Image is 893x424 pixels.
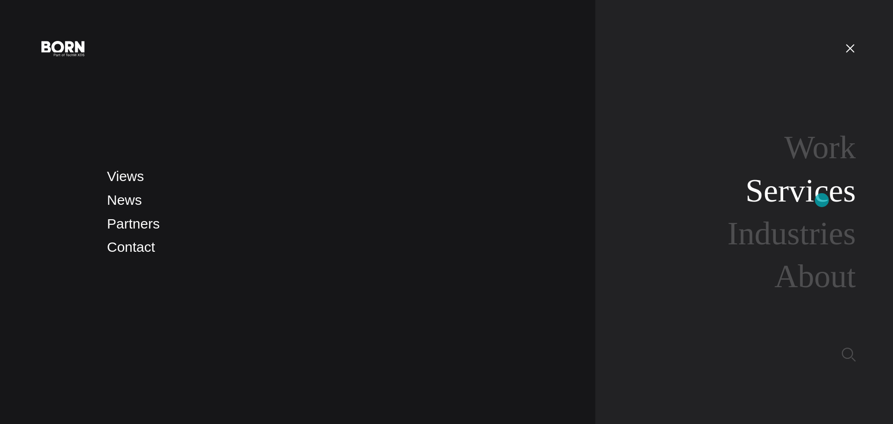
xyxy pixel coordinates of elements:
a: Work [784,129,856,165]
a: Partners [107,216,160,231]
a: Views [107,168,144,184]
img: Search [842,348,856,362]
a: Industries [727,215,856,251]
a: News [107,192,142,208]
a: Services [746,173,856,209]
a: About [774,258,856,294]
button: Open [839,38,861,58]
a: Contact [107,239,155,255]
